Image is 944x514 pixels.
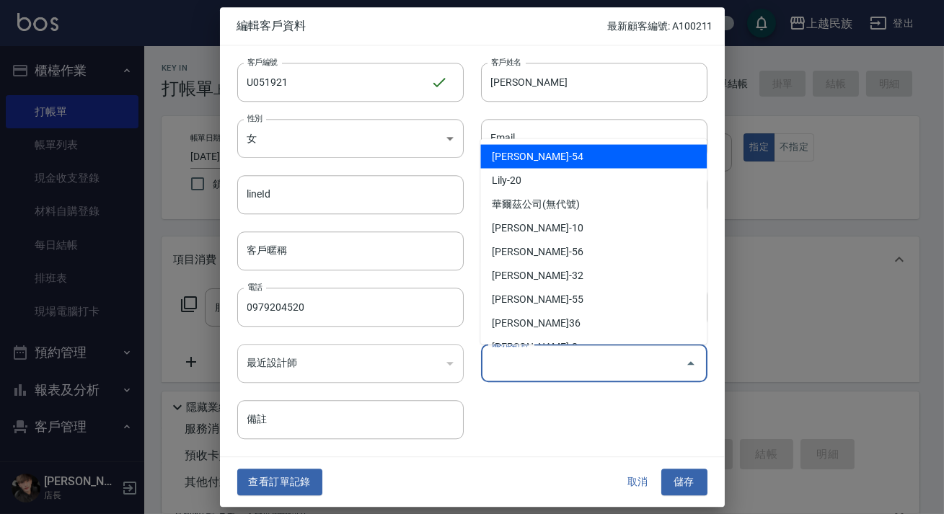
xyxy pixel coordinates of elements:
[480,287,707,311] li: [PERSON_NAME]-55
[480,192,707,216] li: 華爾茲公司(無代號)
[480,239,707,263] li: [PERSON_NAME]-56
[480,144,707,168] li: [PERSON_NAME]-54
[480,168,707,192] li: Lily-20
[480,216,707,239] li: [PERSON_NAME]-10
[247,112,263,123] label: 性別
[491,56,521,67] label: 客戶姓名
[607,19,713,34] p: 最新顧客編號: A100211
[237,19,608,33] span: 編輯客戶資料
[237,119,464,158] div: 女
[679,352,702,375] button: Close
[247,281,263,292] label: 電話
[480,334,707,358] li: [PERSON_NAME]-8
[661,469,707,496] button: 儲存
[247,56,278,67] label: 客戶編號
[480,263,707,287] li: [PERSON_NAME]-32
[480,311,707,334] li: [PERSON_NAME]36
[237,469,322,496] button: 查看訂單記錄
[615,469,661,496] button: 取消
